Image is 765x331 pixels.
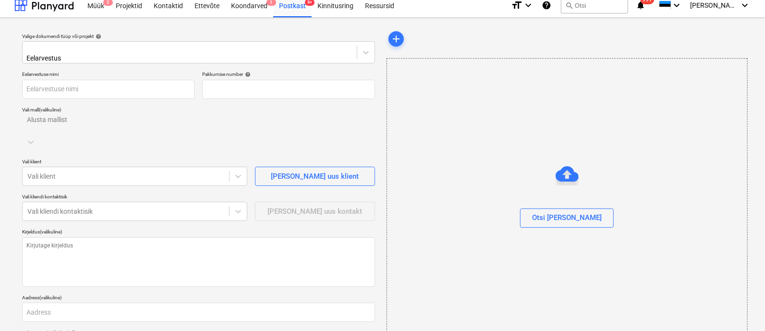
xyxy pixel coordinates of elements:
[717,285,765,331] div: Vestlusvidin
[565,1,573,9] span: search
[22,33,375,39] div: Valige dokumendi tüüp või projekt
[690,1,738,9] span: [PERSON_NAME] [MEDICAL_DATA]
[22,71,194,79] p: Eelarvestuse nimi
[94,34,101,39] span: help
[202,71,375,77] div: Pakkumise number
[22,294,375,301] div: Aadress (valikuline)
[22,107,375,113] div: Vali mall (valikuline)
[532,211,602,224] div: Otsi [PERSON_NAME]
[22,303,375,322] input: Aadress
[27,116,370,123] div: Alusta mallist
[243,72,251,77] span: help
[22,159,247,165] div: Vali klient
[271,170,359,183] div: [PERSON_NAME] uus klient
[22,80,194,99] input: Eelarvestuse nimi
[22,229,375,235] div: Kirjeldus (valikuline)
[255,167,375,186] button: [PERSON_NAME] uus klient
[390,33,402,45] span: add
[22,194,247,200] div: Vali kliendi kontaktisik
[520,208,614,228] button: Otsi [PERSON_NAME]
[717,285,765,331] iframe: Chat Widget
[26,54,207,62] div: Eelarvestus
